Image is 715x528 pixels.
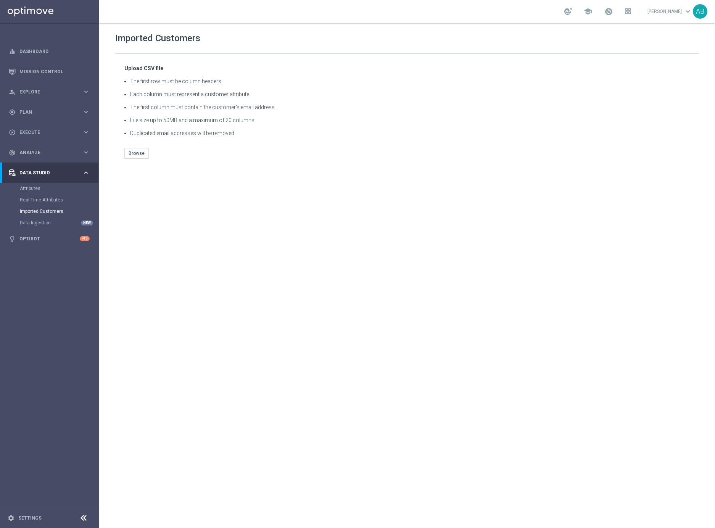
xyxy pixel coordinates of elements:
[124,148,149,159] button: Browse
[8,109,90,115] button: gps_fixed Plan keyboard_arrow_right
[9,48,16,55] i: equalizer
[20,206,98,217] div: Imported Customers
[8,48,90,55] button: equalizer Dashboard
[20,217,98,229] div: Data Ingestion
[9,169,82,176] div: Data Studio
[130,117,690,124] li: File size up to 50MB and a maximum of 20 columns.
[115,32,200,44] h2: Imported Customers
[9,41,90,61] div: Dashboard
[130,130,690,137] li: Duplicated email addresses will be removed.
[9,89,82,95] div: Explore
[8,236,90,242] button: lightbulb Optibot +10
[20,208,79,214] a: Imported Customers
[19,61,90,82] a: Mission Control
[82,129,90,136] i: keyboard_arrow_right
[82,169,90,176] i: keyboard_arrow_right
[19,150,82,155] span: Analyze
[9,109,16,116] i: gps_fixed
[8,170,90,176] button: Data Studio keyboard_arrow_right
[80,236,90,241] div: +10
[584,7,592,16] span: school
[9,109,82,116] div: Plan
[20,183,98,194] div: Attributes
[647,6,693,17] a: [PERSON_NAME]keyboard_arrow_down
[9,129,16,136] i: play_circle_outline
[130,91,690,98] li: Each column must represent a customer attribute.
[19,90,82,94] span: Explore
[20,220,79,226] a: Data Ingestion
[9,149,82,156] div: Analyze
[19,110,82,114] span: Plan
[18,516,42,520] a: Settings
[9,149,16,156] i: track_changes
[684,7,692,16] span: keyboard_arrow_down
[19,171,82,175] span: Data Studio
[8,515,14,522] i: settings
[20,185,79,192] a: Attributes
[8,150,90,156] button: track_changes Analyze keyboard_arrow_right
[20,194,98,206] div: Real-Time Attributes
[693,4,707,19] div: AB
[19,130,82,135] span: Execute
[8,89,90,95] button: person_search Explore keyboard_arrow_right
[9,229,90,249] div: Optibot
[9,61,90,82] div: Mission Control
[130,78,690,85] li: The first row must be column headers.
[9,129,82,136] div: Execute
[130,104,690,111] li: The first column must contain the customer's email address.
[9,89,16,95] i: person_search
[82,88,90,95] i: keyboard_arrow_right
[8,69,90,75] button: Mission Control
[82,149,90,156] i: keyboard_arrow_right
[81,221,93,225] div: NEW
[19,229,80,249] a: Optibot
[9,235,16,242] i: lightbulb
[8,129,90,135] button: play_circle_outline Execute keyboard_arrow_right
[124,65,690,72] p: Upload CSV file
[82,108,90,116] i: keyboard_arrow_right
[19,41,90,61] a: Dashboard
[20,197,79,203] a: Real-Time Attributes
